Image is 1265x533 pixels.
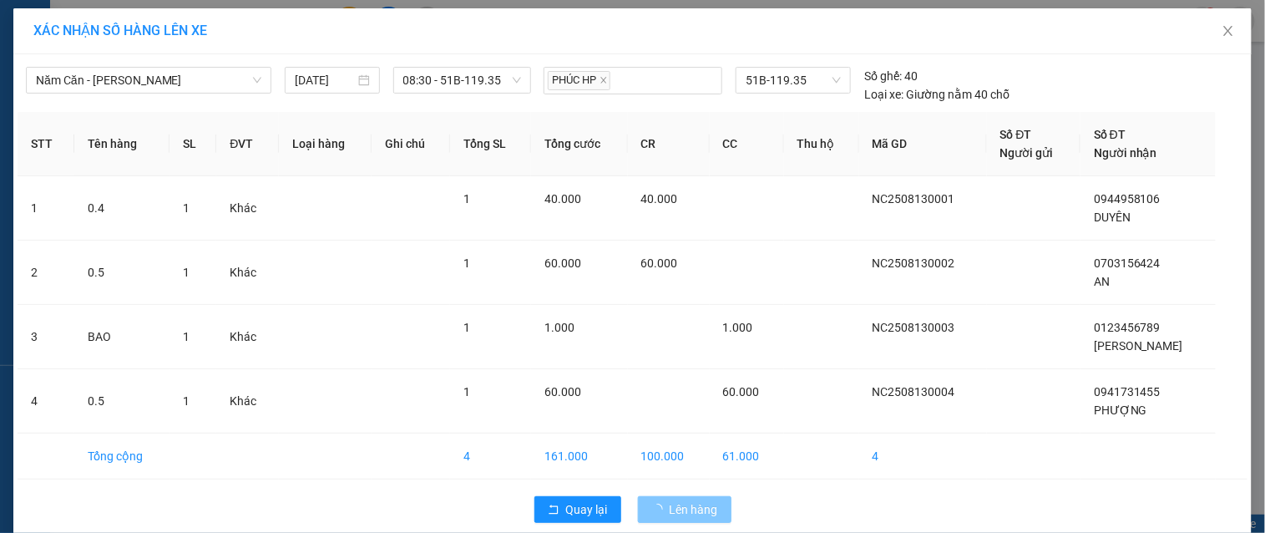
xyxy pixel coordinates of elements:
td: Khác [216,369,279,434]
td: 0.4 [74,176,170,241]
span: 1 [183,266,190,279]
td: Khác [216,305,279,369]
span: NC2508130004 [873,385,955,398]
span: Người gửi [1000,146,1054,160]
span: 08:30 - 51B-119.35 [403,68,521,93]
span: NC2508130002 [873,256,955,270]
td: BAO [74,305,170,369]
td: 0.5 [74,369,170,434]
span: Người nhận [1094,146,1157,160]
td: Khác [216,176,279,241]
span: Lên hàng [670,500,718,519]
td: 61.000 [710,434,784,480]
span: NC2508130001 [873,192,955,206]
span: [PERSON_NAME] [1094,339,1183,353]
li: Hotline: 02839552959 [156,62,698,83]
span: DUYÊN [1094,211,1131,224]
span: PHÚC HP [548,71,610,90]
span: Quay lại [566,500,608,519]
li: 26 Phó Cơ Điều, Phường 12 [156,41,698,62]
span: 1 [183,394,190,408]
span: 0123456789 [1094,321,1161,334]
th: Tổng cước [531,112,628,176]
span: 60.000 [544,256,581,270]
td: Tổng cộng [74,434,170,480]
td: 0.5 [74,241,170,305]
span: 40.000 [641,192,678,206]
span: close [600,76,608,84]
span: 51B-119.35 [746,68,841,93]
th: CR [628,112,710,176]
th: SL [170,112,216,176]
td: 1 [18,176,74,241]
span: 1 [183,330,190,343]
span: 0944958106 [1094,192,1161,206]
td: Khác [216,241,279,305]
td: 4 [859,434,987,480]
th: Tổng SL [450,112,531,176]
span: XÁC NHẬN SỐ HÀNG LÊN XE [33,23,207,38]
span: loading [651,504,670,515]
th: Thu hộ [784,112,859,176]
span: NC2508130003 [873,321,955,334]
b: GỬI : Trạm Năm Căn [21,121,231,149]
td: 3 [18,305,74,369]
input: 13/08/2025 [295,71,354,89]
span: 1 [463,321,470,334]
span: 1.000 [544,321,574,334]
th: Loại hàng [279,112,372,176]
div: Giường nằm 40 chỗ [864,85,1009,104]
td: 100.000 [628,434,710,480]
td: 161.000 [531,434,628,480]
span: 1.000 [723,321,753,334]
th: ĐVT [216,112,279,176]
th: CC [710,112,784,176]
button: rollbackQuay lại [534,496,621,523]
span: 60.000 [723,385,760,398]
button: Lên hàng [638,496,731,523]
span: Số ĐT [1094,128,1126,141]
span: Năm Căn - Hồ Chí Minh [36,68,261,93]
span: PHƯỢNG [1094,404,1147,417]
img: logo.jpg [21,21,104,104]
th: Ghi chú [372,112,450,176]
span: Số ĐT [1000,128,1032,141]
th: Tên hàng [74,112,170,176]
span: 40.000 [544,192,581,206]
span: 1 [463,192,470,206]
button: Close [1205,8,1252,55]
span: Số ghế: [864,67,902,85]
span: close [1222,24,1235,38]
span: 0941731455 [1094,385,1161,398]
td: 4 [18,369,74,434]
span: 0703156424 [1094,256,1161,270]
span: Loại xe: [864,85,903,104]
td: 4 [450,434,531,480]
span: 60.000 [544,385,581,398]
span: rollback [548,504,559,517]
span: 1 [183,201,190,215]
span: AN [1094,275,1110,288]
span: 60.000 [641,256,678,270]
th: Mã GD [859,112,987,176]
th: STT [18,112,74,176]
div: 40 [864,67,918,85]
td: 2 [18,241,74,305]
span: 1 [463,385,470,398]
span: 1 [463,256,470,270]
